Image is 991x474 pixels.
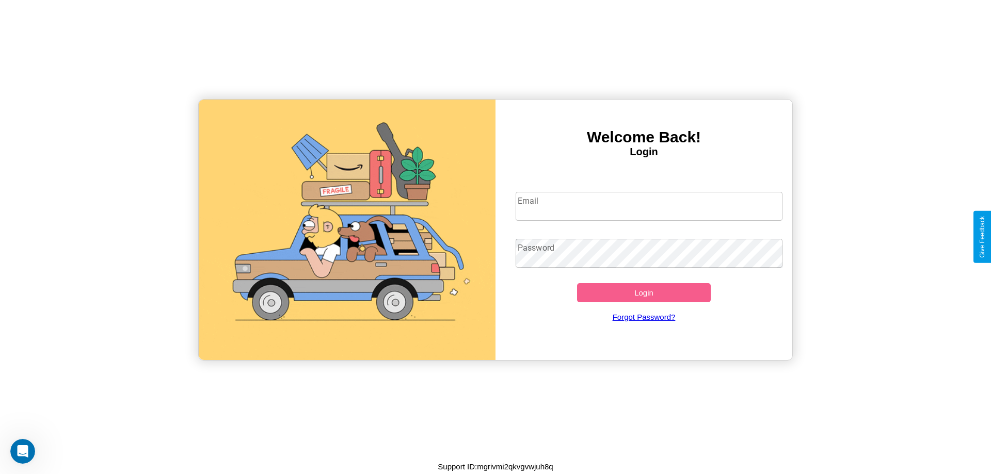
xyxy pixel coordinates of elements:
a: Forgot Password? [510,302,778,332]
div: Give Feedback [979,216,986,258]
h4: Login [495,146,792,158]
p: Support ID: mgrivmi2qkvgvwjuh8q [438,460,553,473]
h3: Welcome Back! [495,128,792,146]
iframe: Intercom live chat [10,439,35,464]
img: gif [199,100,495,360]
button: Login [577,283,711,302]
